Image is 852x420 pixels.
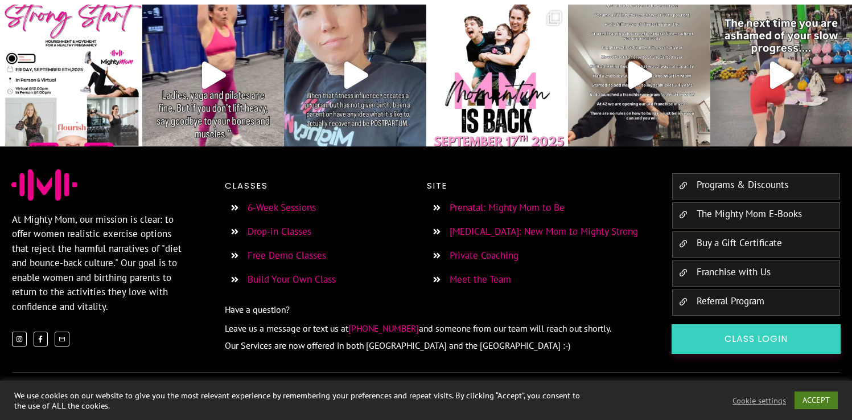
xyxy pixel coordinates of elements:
svg: Play [628,62,652,89]
span: Class Login [686,333,826,345]
a: Programs & Discounts [697,178,788,191]
img: At 23 I moved to NYC to chase an acting career. By 30, I was a personal trainer in between shows ... [568,5,710,147]
p: At Mighty Mom, our mission is clear: to offer women realistic exercise options that reject the ha... [12,213,184,315]
span: Have a question? [225,304,290,315]
a: The Mighty Mom E-Books [697,207,802,220]
a: Private Coaching [450,249,518,262]
a: [MEDICAL_DATA]: New Mom to Mighty Strong [450,225,638,238]
a: Build Your Own Class [248,273,336,286]
a: 6-Week Sessions [248,201,316,214]
a: Prenatal: Mighty Mom to Be [450,201,565,214]
span: Our Services are now offered in both [GEOGRAPHIC_DATA] and the [GEOGRAPHIC_DATA] :-) [225,340,570,351]
svg: Play [344,62,368,89]
a: ACCEPT [795,392,838,409]
a: Cookie settings [732,395,786,406]
p: Classes [225,178,417,193]
img: You don’t think you have time… but you matter too. And the truth is, you can’t pour from an empty... [284,5,426,147]
svg: Play [770,62,794,89]
a: Free Demo Classes [248,249,326,262]
span: [PHONE_NUMBER] [348,323,419,334]
a: Play [142,5,285,147]
a: Franchise with Us [697,266,771,278]
a: Drop-in Classes [248,225,311,238]
img: IT’S BACK (and even better). My group program for high achieving women called 'Momentum' by retur... [426,5,569,147]
svg: Play [202,62,226,89]
img: Did you know sarcopenia (loss of muscle + strength from deconditioning) was made an official dise... [142,5,285,147]
a: [PHONE_NUMBER] [348,321,419,335]
p: Site [427,178,648,193]
a: Class Login [672,324,841,354]
a: Play [568,5,710,147]
div: We use cookies on our website to give you the most relevant experience by remembering your prefer... [14,390,591,411]
span: Leave us a message or text us at [225,323,348,334]
span: and someone from our team will reach out shortly. [419,323,611,334]
a: Meet the Team [450,273,511,286]
a: Play [284,5,426,147]
a: Referral Program [697,295,764,307]
a: Clone [426,5,569,147]
svg: Clone [548,11,561,25]
img: Favicon Jessica Sennet Mighty Mom Prenatal Postpartum Mom & Baby Fitness Programs Toronto Ontario... [11,169,77,200]
a: Buy a Gift Certificate [697,236,782,249]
